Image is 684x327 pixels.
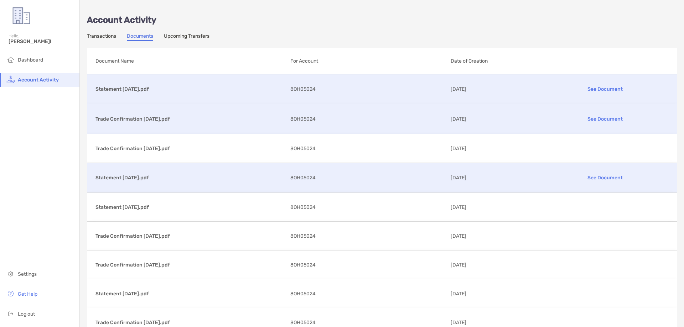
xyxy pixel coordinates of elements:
[451,232,537,241] p: [DATE]
[95,173,285,182] p: Statement [DATE].pdf
[290,260,316,269] span: 8OH05024
[18,271,37,277] span: Settings
[6,309,15,318] img: logout icon
[542,172,668,184] p: See Document
[451,173,537,182] p: [DATE]
[6,289,15,298] img: get-help icon
[18,77,59,83] span: Account Activity
[290,232,316,241] span: 8OH05024
[290,57,445,65] p: For Account
[87,16,677,25] p: Account Activity
[290,144,316,153] span: 8OH05024
[290,318,316,327] span: 8OH05024
[127,33,153,41] a: Documents
[95,289,285,298] p: Statement [DATE].pdf
[18,311,35,317] span: Log out
[451,115,537,123] p: [DATE]
[95,318,285,327] p: Trade Confirmation [DATE].pdf
[9,3,34,28] img: Zoe Logo
[6,75,15,84] img: activity icon
[6,269,15,278] img: settings icon
[290,289,316,298] span: 8OH05024
[451,57,622,65] p: Date of Creation
[451,318,537,327] p: [DATE]
[451,289,537,298] p: [DATE]
[95,115,285,123] p: Trade Confirmation [DATE].pdf
[164,33,209,41] a: Upcoming Transfers
[290,203,316,212] span: 8OH05024
[451,85,537,94] p: [DATE]
[95,85,285,94] p: Statement [DATE].pdf
[95,232,285,241] p: Trade Confirmation [DATE].pdf
[542,113,668,125] p: See Document
[290,115,316,123] span: 8OH05024
[95,260,285,269] p: Trade Confirmation [DATE].pdf
[451,144,537,153] p: [DATE]
[451,203,537,212] p: [DATE]
[95,203,285,212] p: Statement [DATE].pdf
[95,57,285,65] p: Document Name
[18,57,43,63] span: Dashboard
[290,85,316,94] span: 8OH05024
[95,144,285,153] p: Trade Confirmation [DATE].pdf
[451,260,537,269] p: [DATE]
[290,173,316,182] span: 8OH05024
[542,83,668,95] p: See Document
[6,55,15,64] img: household icon
[87,33,116,41] a: Transactions
[18,291,37,297] span: Get Help
[9,38,75,44] span: [PERSON_NAME]!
